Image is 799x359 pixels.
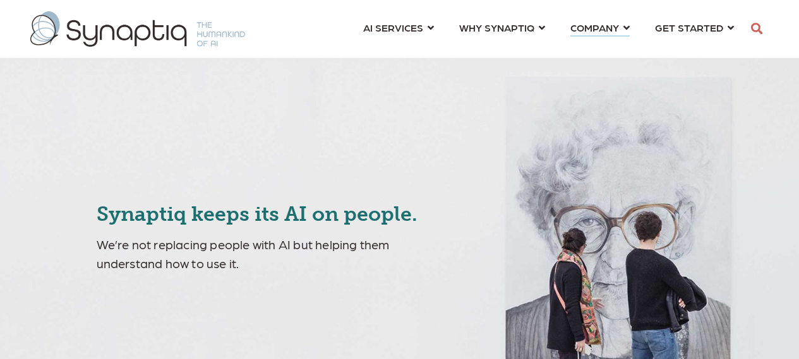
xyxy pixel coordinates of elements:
[363,19,423,36] span: AI SERVICES
[97,202,418,226] span: Synaptiq keeps its AI on people.
[459,16,545,39] a: WHY SYNAPTIQ
[97,235,445,273] p: We’re not replacing people with AI but helping them understand how to use it.
[30,11,245,47] img: synaptiq logo-1
[351,6,747,52] nav: menu
[655,16,734,39] a: GET STARTED
[570,19,619,36] span: COMPANY
[655,19,723,36] span: GET STARTED
[459,19,534,36] span: WHY SYNAPTIQ
[363,16,434,39] a: AI SERVICES
[570,16,630,39] a: COMPANY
